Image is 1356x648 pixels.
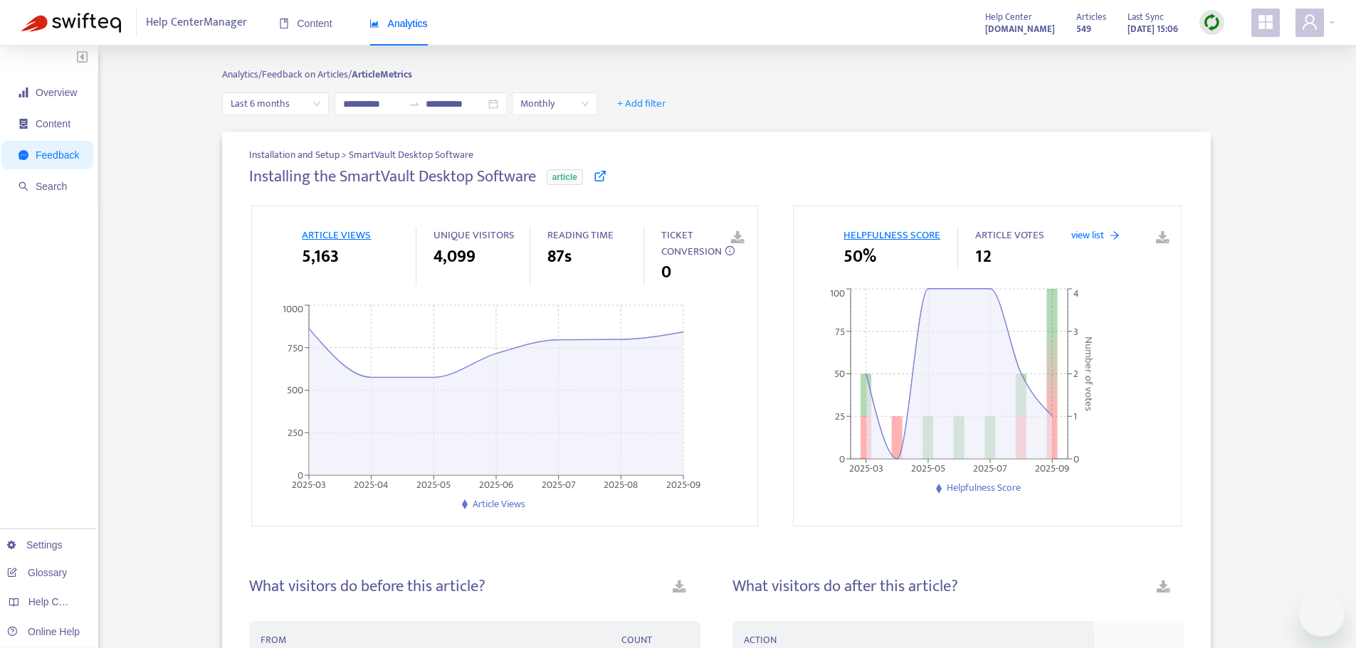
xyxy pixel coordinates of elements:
span: arrow-right [1110,230,1120,240]
span: swap-right [409,98,420,110]
tspan: 2025-04 [354,477,389,493]
span: 4,099 [433,244,475,270]
span: Feedback [36,149,79,161]
span: appstore [1257,14,1274,31]
h4: What visitors do before this article? [249,577,485,596]
img: Swifteq [21,13,121,33]
span: view list [1071,228,1104,243]
span: 87s [547,244,572,270]
span: Articles [1076,9,1106,25]
tspan: 1000 [283,301,303,317]
tspan: 0 [839,451,845,467]
span: Helpfulness Score [947,479,1021,496]
a: Online Help [7,626,80,637]
span: TICKET CONVERSION [661,226,722,260]
tspan: 2025-07 [973,460,1007,477]
tspan: 2025-03 [849,460,883,477]
tspan: 50 [834,366,845,383]
span: READING TIME [547,226,614,244]
tspan: 2025-07 [542,477,576,493]
tspan: 2025-06 [479,477,513,493]
span: article [547,169,583,185]
tspan: 2025-03 [292,477,326,493]
img: sync.dc5367851b00ba804db3.png [1203,14,1221,31]
span: Analytics [369,18,428,29]
span: 0 [661,260,671,285]
iframe: Button to launch messaging window [1299,591,1345,637]
span: Content [279,18,332,29]
span: Overview [36,87,77,98]
span: Analytics/ Feedback on Articles/ [222,66,352,83]
span: book [279,18,289,28]
span: Installation and Setup [249,147,342,163]
tspan: 75 [835,324,845,340]
h4: What visitors do after this article? [732,577,958,596]
tspan: 2025-09 [666,477,700,493]
span: Last 6 months [231,93,320,115]
span: Article Views [473,496,525,512]
span: signal [19,87,28,97]
span: + Add filter [617,95,666,112]
tspan: 2025-05 [911,460,945,477]
tspan: Number of votes [1080,336,1098,411]
tspan: 2 [1073,366,1078,383]
span: Help Center [985,9,1032,25]
a: Settings [7,539,63,551]
span: 50% [843,244,876,270]
span: UNIQUE VISITORS [433,226,515,244]
span: HELPFULNESS SCORE [843,226,940,244]
tspan: 1 [1073,408,1077,425]
button: + Add filter [606,92,677,115]
span: 12 [975,244,992,270]
tspan: 25 [835,408,845,425]
span: Help Centers [28,596,87,607]
span: message [19,150,28,160]
span: search [19,181,28,191]
strong: Article Metrics [352,66,412,83]
tspan: 500 [287,382,303,398]
span: to [409,98,420,110]
span: container [19,119,28,129]
tspan: 100 [830,285,845,302]
tspan: 3 [1073,324,1078,340]
span: Monthly [520,93,589,115]
span: Last Sync [1128,9,1164,25]
a: Glossary [7,567,67,578]
span: ARTICLE VIEWS [302,226,371,244]
span: Search [36,181,67,192]
tspan: 4 [1073,285,1079,302]
strong: [DATE] 15:06 [1128,21,1178,37]
strong: 549 [1076,21,1091,37]
tspan: 250 [288,425,303,441]
span: 5,163 [302,244,339,270]
a: [DOMAIN_NAME] [985,21,1055,37]
tspan: 0 [1073,451,1079,467]
tspan: 750 [288,339,303,356]
span: Content [36,118,70,129]
span: ARTICLE VOTES [975,226,1044,244]
span: SmartVault Desktop Software [349,147,473,162]
tspan: 0 [298,467,303,484]
tspan: 2025-08 [604,477,638,493]
tspan: 2025-09 [1035,460,1069,477]
span: user [1301,14,1318,31]
span: area-chart [369,18,379,28]
h4: Installing the SmartVault Desktop Software [249,167,536,186]
span: Help Center Manager [146,9,247,36]
tspan: 2025-05 [417,477,451,493]
span: > [342,147,349,163]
